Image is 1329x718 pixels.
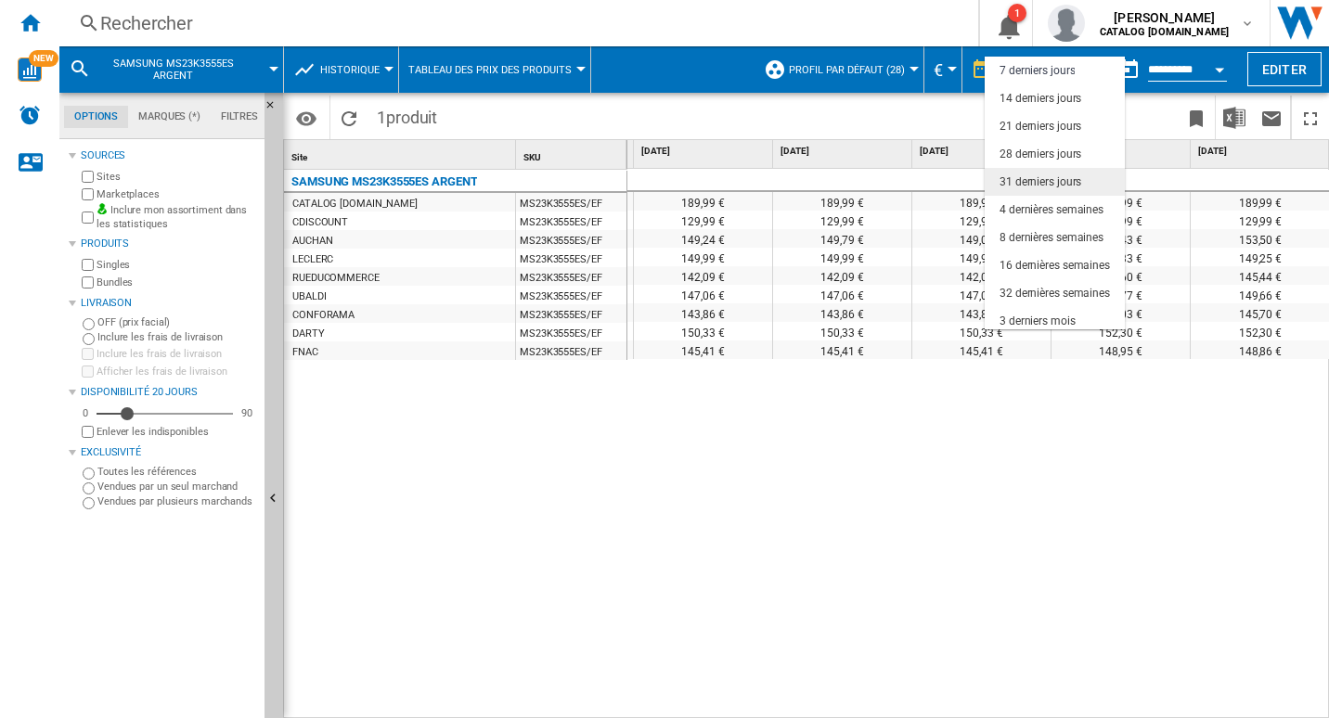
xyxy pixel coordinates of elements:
[1000,63,1075,79] div: 7 derniers jours
[1000,314,1076,329] div: 3 derniers mois
[1000,230,1103,246] div: 8 dernières semaines
[1000,91,1081,107] div: 14 derniers jours
[1000,174,1081,190] div: 31 derniers jours
[1000,119,1081,135] div: 21 derniers jours
[1000,202,1103,218] div: 4 dernières semaines
[1000,258,1110,274] div: 16 dernières semaines
[1000,147,1081,162] div: 28 derniers jours
[1000,286,1110,301] div: 32 dernières semaines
